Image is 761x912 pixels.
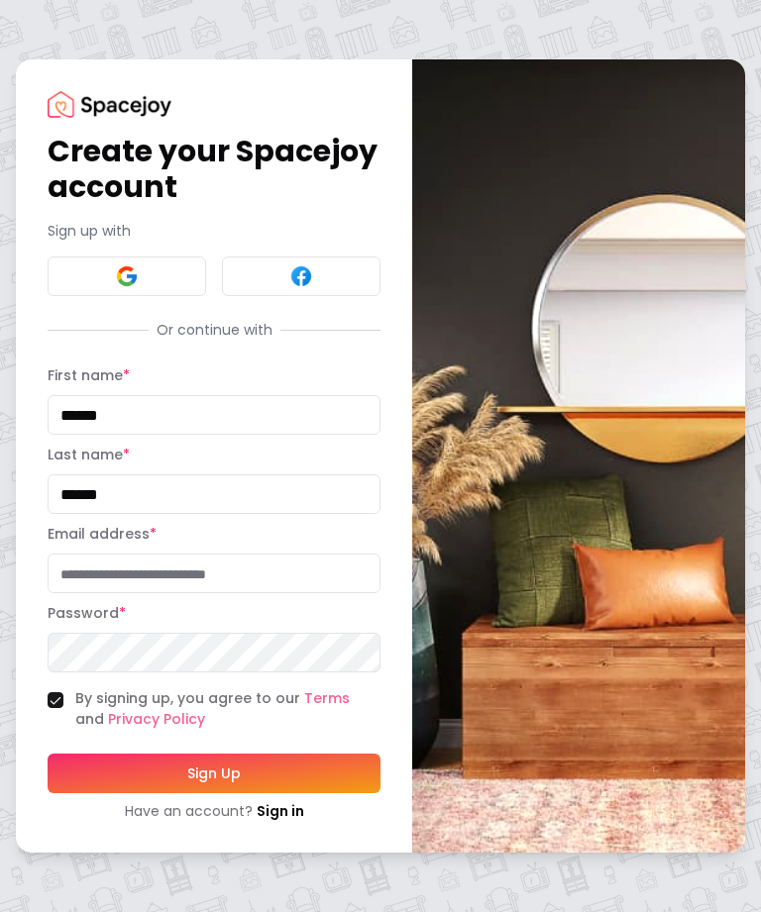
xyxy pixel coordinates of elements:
img: Google signin [115,264,139,288]
label: Password [48,603,126,623]
img: Spacejoy Logo [48,91,171,118]
div: Have an account? [48,801,380,821]
label: By signing up, you agree to our and [75,688,380,730]
label: Last name [48,445,130,464]
button: Sign Up [48,754,380,793]
img: Facebook signin [289,264,313,288]
label: First name [48,365,130,385]
a: Privacy Policy [108,709,205,729]
label: Email address [48,524,157,544]
img: banner [412,59,745,853]
a: Terms [304,688,350,708]
h1: Create your Spacejoy account [48,134,380,205]
a: Sign in [257,801,304,821]
p: Sign up with [48,221,380,241]
span: Or continue with [149,320,280,340]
